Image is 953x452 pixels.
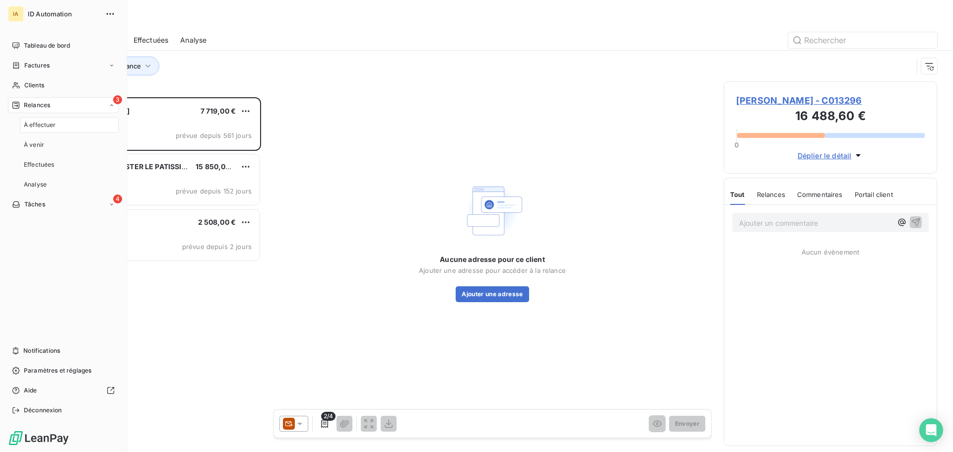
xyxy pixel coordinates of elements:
[798,150,852,161] span: Déplier le détail
[461,179,524,243] img: Empty state
[730,191,745,198] span: Tout
[419,266,566,274] span: Ajouter une adresse pour accéder à la relance
[24,386,37,395] span: Aide
[8,6,24,22] div: IA
[24,121,56,129] span: À effectuer
[795,150,867,161] button: Déplier le détail
[24,406,62,415] span: Déconnexion
[113,194,122,203] span: 4
[736,107,925,127] h3: 16 488,60 €
[134,35,169,45] span: Effectuées
[201,107,236,115] span: 7 719,00 €
[196,162,237,171] span: 15 850,00 €
[24,140,44,149] span: À venir
[198,218,236,226] span: 2 508,00 €
[24,41,70,50] span: Tableau de bord
[788,32,937,48] input: Rechercher
[440,255,545,264] span: Aucune adresse pour ce client
[24,81,44,90] span: Clients
[24,101,50,110] span: Relances
[757,191,785,198] span: Relances
[321,412,336,421] span: 2/4
[735,141,739,149] span: 0
[456,286,529,302] button: Ajouter une adresse
[24,366,91,375] span: Paramètres et réglages
[176,131,252,139] span: prévue depuis 561 jours
[182,243,252,251] span: prévue depuis 2 jours
[24,180,47,189] span: Analyse
[48,97,261,452] div: grid
[8,430,69,446] img: Logo LeanPay
[855,191,893,198] span: Portail client
[24,160,55,169] span: Effectuées
[23,346,60,355] span: Notifications
[919,418,943,442] div: Open Intercom Messenger
[28,10,99,18] span: ID Automation
[802,248,859,256] span: Aucun évènement
[8,383,119,398] a: Aide
[176,187,252,195] span: prévue depuis 152 jours
[24,61,50,70] span: Factures
[70,162,191,171] span: BISCUITERIE LE STER LE PATISSIER
[669,416,705,432] button: Envoyer
[736,94,925,107] span: [PERSON_NAME] - C013296
[180,35,206,45] span: Analyse
[24,200,45,209] span: Tâches
[797,191,843,198] span: Commentaires
[113,95,122,104] span: 3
